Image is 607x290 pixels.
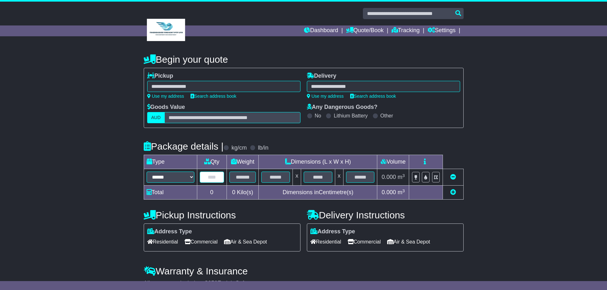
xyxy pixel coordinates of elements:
[147,94,184,99] a: Use my address
[147,237,178,247] span: Residential
[259,155,377,169] td: Dimensions (L x W x H)
[315,113,321,119] label: No
[147,112,165,123] label: AUD
[144,141,224,152] h4: Package details |
[398,189,405,195] span: m
[147,228,192,235] label: Address Type
[307,94,344,99] a: Use my address
[208,280,218,286] span: 250
[450,189,456,195] a: Add new item
[380,113,393,119] label: Other
[293,169,301,186] td: x
[334,113,368,119] label: Lithium Battery
[197,155,227,169] td: Qty
[191,94,236,99] a: Search address book
[335,169,343,186] td: x
[227,186,259,200] td: Kilo(s)
[304,25,338,36] a: Dashboard
[144,210,300,220] h4: Pickup Instructions
[307,210,464,220] h4: Delivery Instructions
[259,186,377,200] td: Dimensions in Centimetre(s)
[144,266,464,276] h4: Warranty & Insurance
[392,25,420,36] a: Tracking
[450,174,456,180] a: Remove this item
[348,237,381,247] span: Commercial
[398,174,405,180] span: m
[382,189,396,195] span: 0.000
[232,189,235,195] span: 0
[350,94,396,99] a: Search address book
[307,104,378,111] label: Any Dangerous Goods?
[144,155,197,169] td: Type
[147,104,185,111] label: Goods Value
[144,54,464,65] h4: Begin your quote
[307,73,336,80] label: Delivery
[387,237,430,247] span: Air & Sea Depot
[382,174,396,180] span: 0.000
[227,155,259,169] td: Weight
[147,73,173,80] label: Pickup
[346,25,384,36] a: Quote/Book
[231,145,247,152] label: kg/cm
[310,237,341,247] span: Residential
[310,228,355,235] label: Address Type
[144,186,197,200] td: Total
[224,237,267,247] span: Air & Sea Depot
[144,280,464,287] div: All our quotes include a $ FreightSafe warranty.
[258,145,268,152] label: lb/in
[184,237,218,247] span: Commercial
[428,25,456,36] a: Settings
[197,186,227,200] td: 0
[402,188,405,193] sup: 3
[377,155,409,169] td: Volume
[402,173,405,178] sup: 3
